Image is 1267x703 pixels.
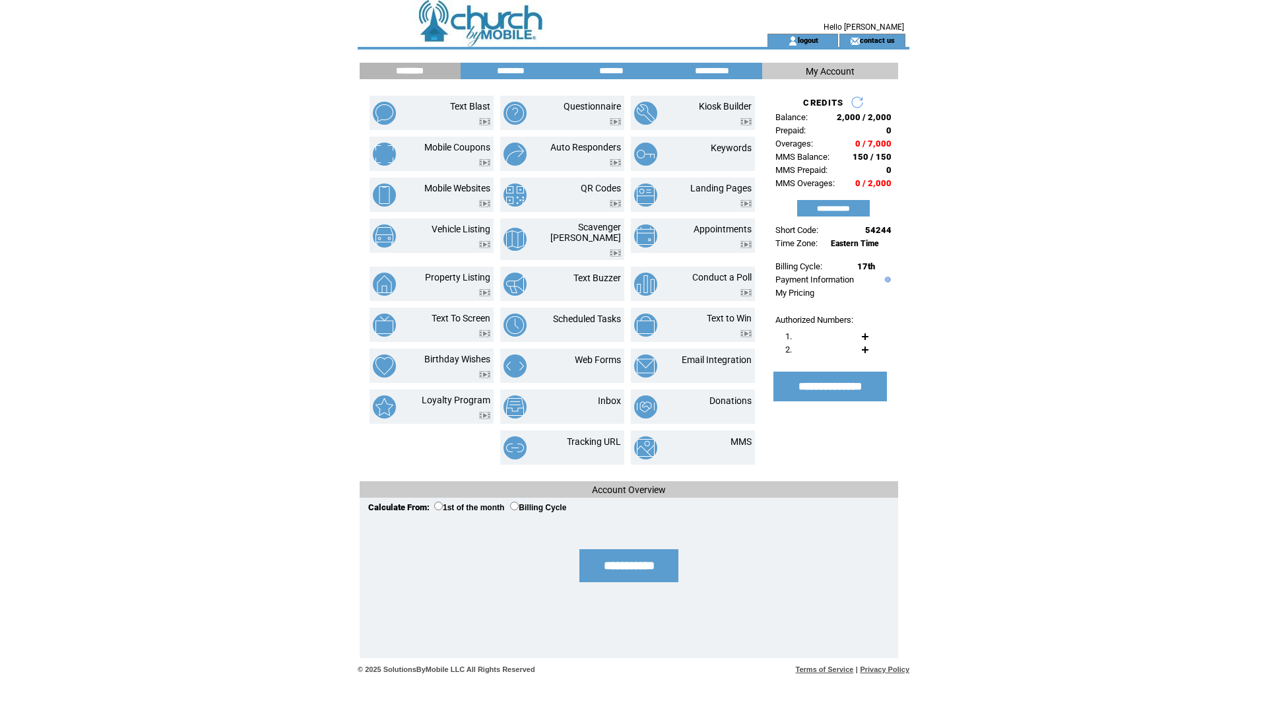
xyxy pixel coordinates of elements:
[424,354,490,364] a: Birthday Wishes
[634,143,657,166] img: keywords.png
[424,183,490,193] a: Mobile Websites
[358,665,535,673] span: © 2025 SolutionsByMobile LLC All Rights Reserved
[886,165,892,175] span: 0
[553,314,621,324] a: Scheduled Tasks
[690,183,752,193] a: Landing Pages
[373,314,396,337] img: text-to-screen.png
[373,102,396,125] img: text-blast.png
[634,395,657,418] img: donations.png
[634,273,657,296] img: conduct-a-poll.png
[373,224,396,248] img: vehicle-listing.png
[373,184,396,207] img: mobile-websites.png
[432,313,490,323] a: Text To Screen
[373,143,396,166] img: mobile-coupons.png
[424,142,490,152] a: Mobile Coupons
[775,178,835,188] span: MMS Overages:
[634,436,657,459] img: mms.png
[598,395,621,406] a: Inbox
[857,261,875,271] span: 17th
[798,36,818,44] a: logout
[432,224,490,234] a: Vehicle Listing
[860,36,895,44] a: contact us
[504,436,527,459] img: tracking-url.png
[504,228,527,251] img: scavenger-hunt.png
[479,118,490,125] img: video.png
[422,395,490,405] a: Loyalty Program
[479,241,490,248] img: video.png
[682,354,752,365] a: Email Integration
[824,22,904,32] span: Hello [PERSON_NAME]
[504,273,527,296] img: text-buzzer.png
[775,125,806,135] span: Prepaid:
[504,184,527,207] img: qr-codes.png
[479,371,490,378] img: video.png
[775,315,853,325] span: Authorized Numbers:
[634,224,657,248] img: appointments.png
[775,165,828,175] span: MMS Prepaid:
[368,502,430,512] span: Calculate From:
[806,66,855,77] span: My Account
[634,102,657,125] img: kiosk-builder.png
[434,502,443,510] input: 1st of the month
[856,665,858,673] span: |
[504,354,527,378] img: web-forms.png
[550,142,621,152] a: Auto Responders
[692,272,752,283] a: Conduct a Poll
[610,118,621,125] img: video.png
[803,98,843,108] span: CREDITS
[775,152,829,162] span: MMS Balance:
[450,101,490,112] a: Text Blast
[740,241,752,248] img: video.png
[855,139,892,149] span: 0 / 7,000
[707,313,752,323] a: Text to Win
[709,395,752,406] a: Donations
[610,159,621,166] img: video.png
[860,665,909,673] a: Privacy Policy
[425,272,490,283] a: Property Listing
[479,200,490,207] img: video.png
[740,118,752,125] img: video.png
[731,436,752,447] a: MMS
[775,112,808,122] span: Balance:
[831,239,879,248] span: Eastern Time
[699,101,752,112] a: Kiosk Builder
[373,354,396,378] img: birthday-wishes.png
[634,184,657,207] img: landing-pages.png
[504,102,527,125] img: questionnaire.png
[740,200,752,207] img: video.png
[567,436,621,447] a: Tracking URL
[882,277,891,283] img: help.gif
[510,502,519,510] input: Billing Cycle
[788,36,798,46] img: account_icon.gif
[564,101,621,112] a: Questionnaire
[504,314,527,337] img: scheduled-tasks.png
[573,273,621,283] a: Text Buzzer
[610,200,621,207] img: video.png
[479,412,490,419] img: video.png
[504,395,527,418] img: inbox.png
[575,354,621,365] a: Web Forms
[479,159,490,166] img: video.png
[775,261,822,271] span: Billing Cycle:
[550,222,621,243] a: Scavenger [PERSON_NAME]
[775,139,813,149] span: Overages:
[850,36,860,46] img: contact_us_icon.gif
[610,250,621,257] img: video.png
[694,224,752,234] a: Appointments
[634,314,657,337] img: text-to-win.png
[837,112,892,122] span: 2,000 / 2,000
[775,225,818,235] span: Short Code:
[592,485,666,495] span: Account Overview
[886,125,892,135] span: 0
[504,143,527,166] img: auto-responders.png
[785,331,792,341] span: 1.
[479,330,490,337] img: video.png
[865,225,892,235] span: 54244
[634,354,657,378] img: email-integration.png
[775,288,814,298] a: My Pricing
[434,503,504,512] label: 1st of the month
[855,178,892,188] span: 0 / 2,000
[510,503,566,512] label: Billing Cycle
[785,345,792,354] span: 2.
[775,238,818,248] span: Time Zone:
